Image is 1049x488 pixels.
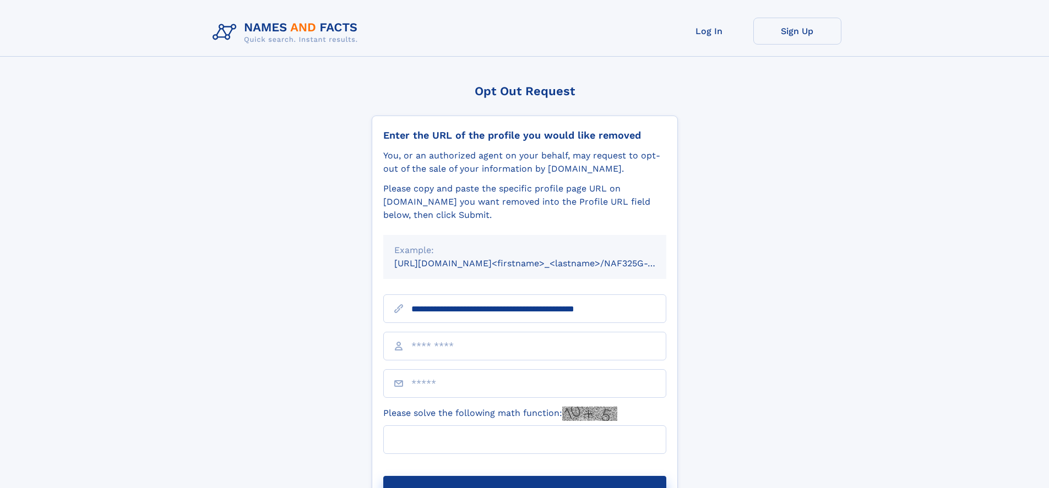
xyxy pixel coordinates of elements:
div: Enter the URL of the profile you would like removed [383,129,666,141]
label: Please solve the following math function: [383,407,617,421]
div: Opt Out Request [372,84,678,98]
small: [URL][DOMAIN_NAME]<firstname>_<lastname>/NAF325G-xxxxxxxx [394,258,687,268]
img: Logo Names and Facts [208,18,367,47]
a: Log In [665,18,753,45]
div: You, or an authorized agent on your behalf, may request to opt-out of the sale of your informatio... [383,149,666,176]
div: Example: [394,244,655,257]
a: Sign Up [753,18,841,45]
div: Please copy and paste the specific profile page URL on [DOMAIN_NAME] you want removed into the Pr... [383,182,666,222]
